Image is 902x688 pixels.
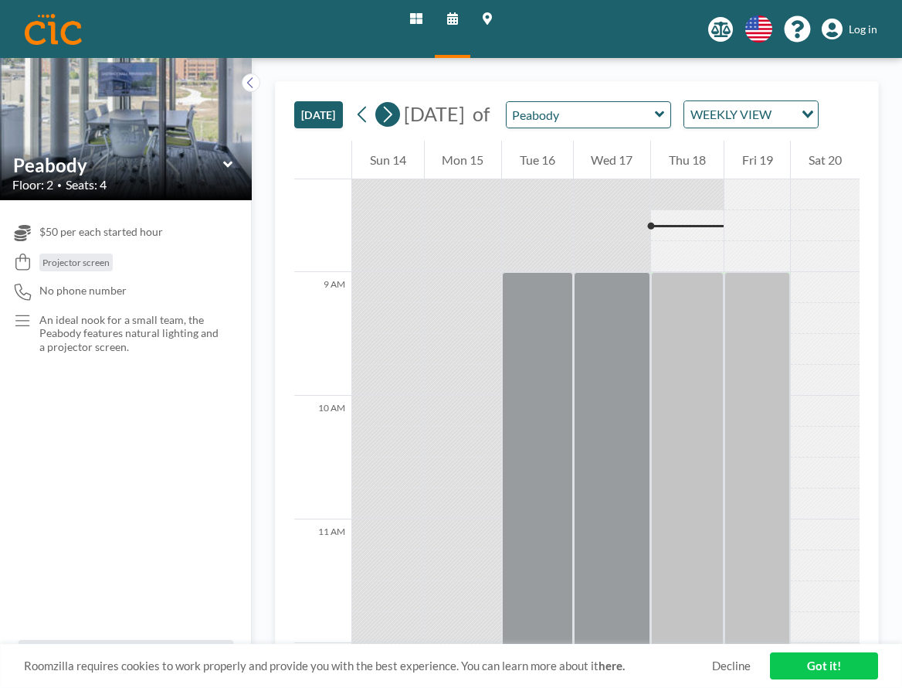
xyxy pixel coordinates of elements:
button: [DATE] [294,101,343,128]
div: Wed 17 [574,141,651,179]
span: $50 per each started hour [39,225,163,239]
div: Sat 20 [791,141,860,179]
span: WEEKLY VIEW [687,104,775,124]
div: Tue 16 [502,141,573,179]
span: Projector screen [42,257,110,268]
span: No phone number [39,284,127,298]
a: here. [599,659,625,673]
div: 10 AM [294,396,351,519]
span: of [473,102,490,126]
div: Fri 19 [724,141,791,179]
span: [DATE] [404,102,465,125]
a: Decline [712,659,751,673]
span: Roomzilla requires cookies to work properly and provide you with the best experience. You can lea... [24,659,712,673]
input: Search for option [776,104,792,124]
input: Peabody [13,154,223,176]
img: organization-logo [25,14,82,45]
div: Thu 18 [651,141,724,179]
span: Floor: 2 [12,177,53,192]
div: 11 AM [294,519,351,643]
input: Peabody [507,102,655,128]
p: An ideal nook for a small team, the Peabody features natural lighting and a projector screen. [39,313,221,354]
span: Log in [849,22,877,36]
span: • [57,180,62,190]
div: 8 AM [294,148,351,272]
a: Got it! [770,652,878,679]
div: Sun 14 [352,141,424,179]
div: Search for option [684,101,818,128]
span: Seats: 4 [66,177,107,192]
a: Log in [822,19,877,40]
button: All resources [19,640,233,669]
div: Mon 15 [425,141,502,179]
div: 9 AM [294,272,351,396]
